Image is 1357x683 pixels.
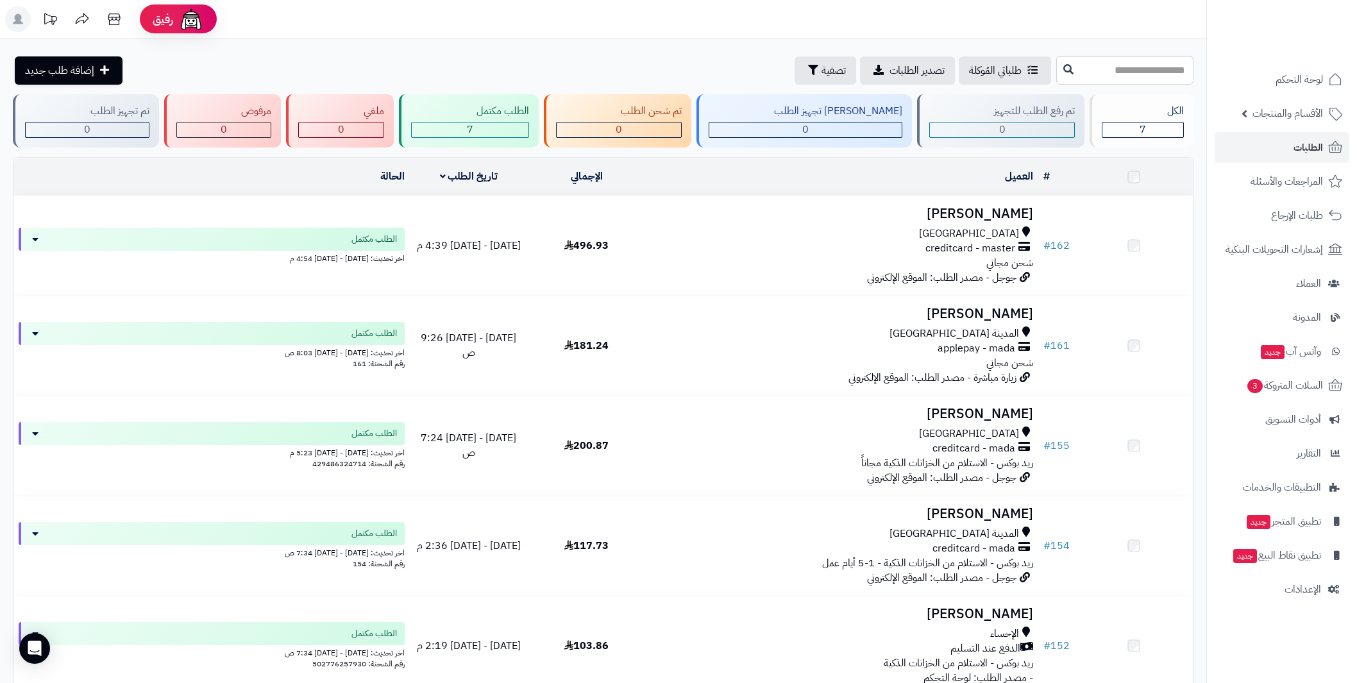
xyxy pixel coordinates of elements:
span: رفيق [153,12,173,27]
span: شحن مجاني [986,255,1033,271]
h3: [PERSON_NAME] [651,307,1033,321]
a: #154 [1043,538,1070,553]
span: التقارير [1297,444,1321,462]
span: 0 [84,122,90,137]
div: 0 [930,122,1075,137]
a: #161 [1043,338,1070,353]
div: الكل [1102,104,1184,119]
a: طلبات الإرجاع [1215,200,1349,231]
span: جديد [1233,549,1257,563]
a: ملغي 0 [283,94,396,148]
a: تم شحن الطلب 0 [541,94,695,148]
div: 0 [177,122,271,137]
span: الإحساء [990,627,1019,641]
a: تم تجهيز الطلب 0 [10,94,162,148]
span: التطبيقات والخدمات [1243,478,1321,496]
span: طلباتي المُوكلة [969,63,1022,78]
a: الطلب مكتمل 7 [396,94,541,148]
div: 0 [26,122,149,137]
span: الطلب مكتمل [351,527,397,540]
span: creditcard - mada [932,541,1015,556]
span: جوجل - مصدر الطلب: الموقع الإلكتروني [867,470,1016,485]
span: العملاء [1296,274,1321,292]
span: ريد بوكس - الاستلام من الخزانات الذكية - 1-5 أيام عمل [822,555,1033,571]
a: الطلبات [1215,132,1349,163]
span: 0 [616,122,622,137]
span: رقم الشحنة: 161 [353,358,405,369]
span: الطلب مكتمل [351,427,397,440]
div: تم تجهيز الطلب [25,104,149,119]
span: 3 [1247,379,1263,393]
span: [GEOGRAPHIC_DATA] [919,226,1019,241]
span: لوحة التحكم [1276,71,1323,89]
span: تطبيق نقاط البيع [1232,546,1321,564]
span: جديد [1247,515,1270,529]
span: السلات المتروكة [1246,376,1323,394]
a: تطبيق المتجرجديد [1215,506,1349,537]
span: # [1043,338,1050,353]
div: ملغي [298,104,384,119]
span: تصفية [822,63,846,78]
span: المدينة [GEOGRAPHIC_DATA] [889,326,1019,341]
a: تصدير الطلبات [860,56,955,85]
a: الكل7 [1087,94,1196,148]
span: الطلب مكتمل [351,627,397,640]
span: [DATE] - [DATE] 2:19 م [417,638,521,653]
div: اخر تحديث: [DATE] - [DATE] 5:23 م [19,445,405,459]
div: Open Intercom Messenger [19,633,50,664]
span: تطبيق المتجر [1245,512,1321,530]
span: زيارة مباشرة - مصدر الطلب: الموقع الإلكتروني [848,370,1016,385]
div: اخر تحديث: [DATE] - [DATE] 4:54 م [19,251,405,264]
span: الإعدادات [1285,580,1321,598]
span: ريد بوكس - الاستلام من الخزانات الذكية [884,655,1033,671]
span: الطلبات [1294,139,1323,156]
span: [DATE] - [DATE] 4:39 م [417,238,521,253]
a: تطبيق نقاط البيعجديد [1215,540,1349,571]
span: ريد بوكس - الاستلام من الخزانات الذكية مجاناً [861,455,1033,471]
div: الطلب مكتمل [411,104,529,119]
div: مرفوض [176,104,272,119]
a: وآتس آبجديد [1215,336,1349,367]
div: تم شحن الطلب [556,104,682,119]
a: إشعارات التحويلات البنكية [1215,234,1349,265]
a: التقارير [1215,438,1349,469]
a: طلباتي المُوكلة [959,56,1051,85]
span: جوجل - مصدر الطلب: الموقع الإلكتروني [867,570,1016,586]
div: 0 [299,122,383,137]
h3: [PERSON_NAME] [651,607,1033,621]
a: المراجعات والأسئلة [1215,166,1349,197]
span: الطلب مكتمل [351,233,397,246]
span: # [1043,238,1050,253]
span: 0 [221,122,227,137]
span: [GEOGRAPHIC_DATA] [919,426,1019,441]
span: applepay - mada [938,341,1015,356]
a: # [1043,169,1050,184]
div: اخر تحديث: [DATE] - [DATE] 7:34 ص [19,545,405,559]
a: تحديثات المنصة [34,6,66,35]
button: تصفية [795,56,856,85]
img: logo-2.png [1270,36,1345,63]
span: الدفع عند التسليم [950,641,1020,656]
span: # [1043,538,1050,553]
span: رقم الشحنة: 154 [353,558,405,569]
span: إشعارات التحويلات البنكية [1226,240,1323,258]
span: أدوات التسويق [1265,410,1321,428]
span: رقم الشحنة: 429486324714 [312,458,405,469]
span: [DATE] - [DATE] 7:24 ص [421,430,516,460]
div: اخر تحديث: [DATE] - [DATE] 7:34 ص [19,645,405,659]
span: creditcard - mada [932,441,1015,456]
span: 0 [999,122,1006,137]
span: creditcard - master [925,241,1015,256]
span: [DATE] - [DATE] 2:36 م [417,538,521,553]
a: العميل [1005,169,1033,184]
span: طلبات الإرجاع [1271,207,1323,224]
a: #152 [1043,638,1070,653]
span: 0 [338,122,344,137]
img: ai-face.png [178,6,204,32]
a: المدونة [1215,302,1349,333]
h3: [PERSON_NAME] [651,207,1033,221]
span: جوجل - مصدر الطلب: الموقع الإلكتروني [867,270,1016,285]
span: جديد [1261,345,1285,359]
a: الإجمالي [571,169,603,184]
div: 7 [412,122,528,137]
